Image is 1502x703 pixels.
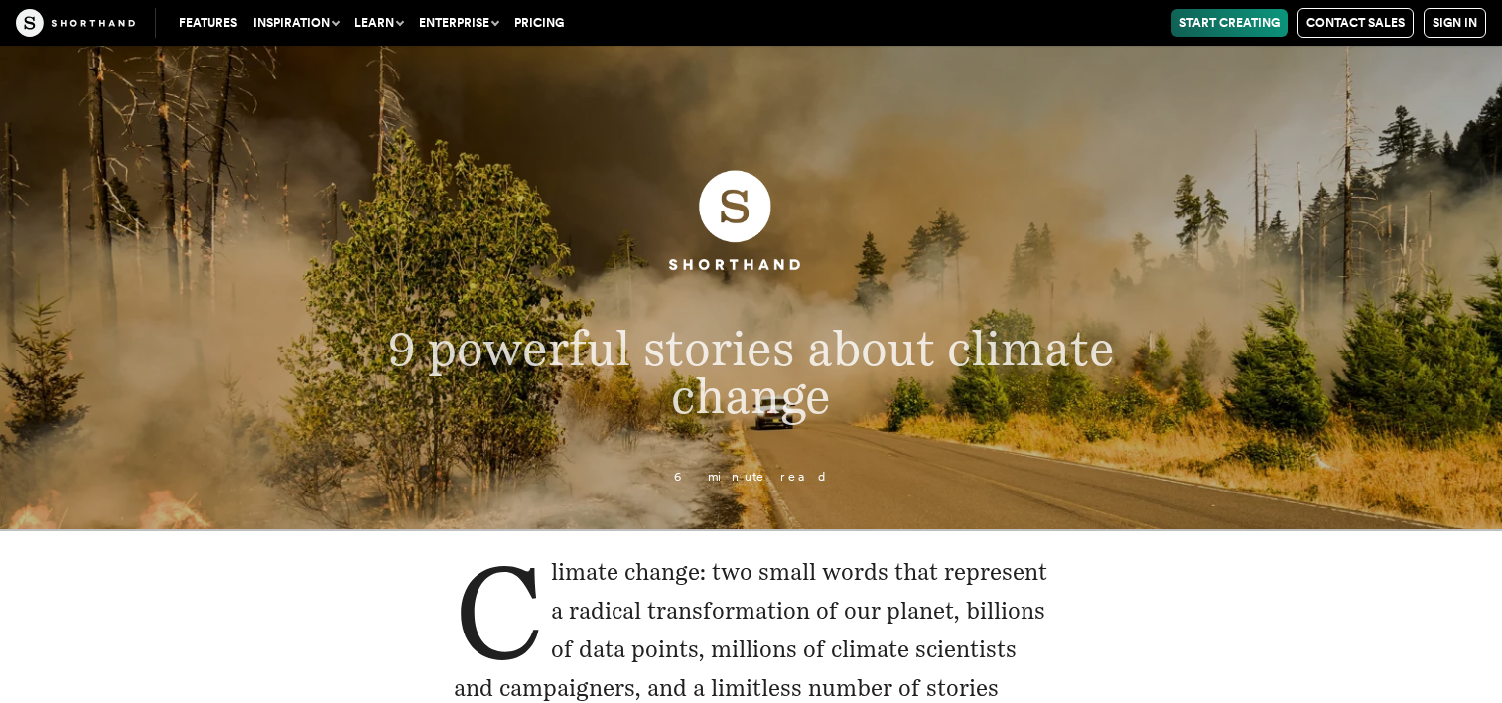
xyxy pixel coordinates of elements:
a: Sign in [1424,8,1486,38]
button: Inspiration [245,9,346,37]
a: Features [171,9,245,37]
a: Start Creating [1171,9,1288,37]
a: Pricing [506,9,572,37]
img: The Craft [16,9,135,37]
a: Contact Sales [1297,8,1414,38]
span: 9 powerful stories about climate change [388,319,1115,424]
button: Learn [346,9,411,37]
button: Enterprise [411,9,506,37]
p: 6 minute read [246,470,1255,484]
